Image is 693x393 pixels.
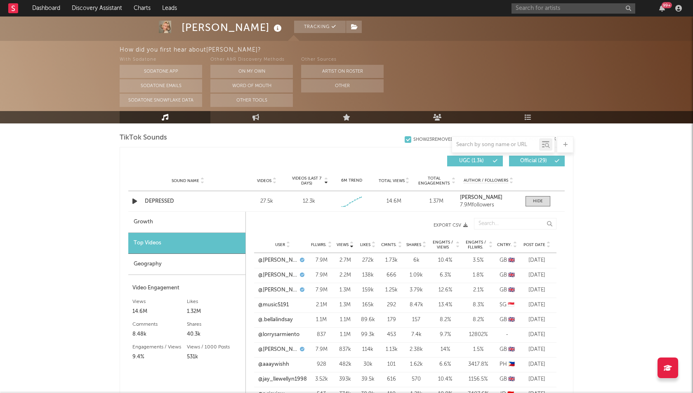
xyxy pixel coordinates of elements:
div: 9.4% [132,352,187,362]
span: Author / Followers [464,178,508,183]
button: UGC(1.3k) [447,156,503,166]
div: 1.25k [381,286,402,294]
div: 8.3 % [464,301,493,309]
span: 🇬🇧 [508,376,515,382]
a: @[PERSON_NAME] [258,346,298,354]
div: 14.6M [375,197,413,206]
button: Export CSV [262,223,468,228]
div: GB [497,286,517,294]
div: 1.5 % [464,346,493,354]
input: Search for artists [511,3,635,14]
div: 1.1M [336,316,354,324]
a: @.bellalindsay [258,316,293,324]
div: 7.9M [311,271,332,279]
button: Sodatone Emails [120,79,202,92]
div: Geography [128,254,245,275]
div: 1.3M [336,301,354,309]
div: [DATE] [521,375,552,384]
span: Total Views [379,178,405,183]
div: 3.5 % [464,256,493,265]
div: 157 [406,316,427,324]
button: Official(29) [509,156,565,166]
a: @[PERSON_NAME] [258,286,298,294]
div: GB [497,375,517,384]
div: Comments [132,320,187,329]
div: 12.6 % [431,286,460,294]
div: [DATE] [521,286,552,294]
div: 27.5k [247,197,286,206]
div: Growth [128,212,245,233]
div: [DATE] [521,316,552,324]
span: UGC ( 1.3k ) [453,159,490,163]
div: 138k [358,271,377,279]
div: 6.6 % [431,360,460,369]
div: 14 % [431,346,460,354]
div: 393k [336,375,354,384]
div: 179 [381,316,402,324]
div: 8.47k [406,301,427,309]
span: 🇵🇭 [508,362,515,367]
div: GB [497,316,517,324]
div: 272k [358,256,377,265]
div: 2.7M [336,256,354,265]
div: [DATE] [521,256,552,265]
div: [DATE] [521,331,552,339]
div: Video Engagement [132,283,241,293]
div: 99.3k [358,331,377,339]
div: 8.2 % [431,316,460,324]
div: 1.8 % [464,271,493,279]
a: @lorrysarmiento [258,331,299,339]
div: 40.3k [187,329,241,339]
div: 292 [381,301,402,309]
div: PH [497,360,517,369]
div: Top Videos [128,233,245,254]
div: [DATE] [521,301,552,309]
div: [PERSON_NAME] [181,21,284,34]
span: 🇬🇧 [508,287,515,293]
button: Other [301,79,384,92]
div: 2.1 % [464,286,493,294]
div: Engagements / Views [132,342,187,352]
div: 6.3 % [431,271,460,279]
a: @[PERSON_NAME] [258,271,298,279]
input: Search by song name or URL [452,142,539,148]
span: Cmnts. [381,242,397,247]
button: Word Of Mouth [210,79,293,92]
span: Shares [406,242,421,247]
div: 1.1M [311,316,332,324]
div: Shares [187,320,241,329]
div: 3.79k [406,286,427,294]
a: [PERSON_NAME] [460,195,517,201]
div: 531k [187,352,241,362]
div: 482k [336,360,354,369]
div: 12.3k [303,197,315,206]
div: 1.32M [187,307,241,317]
div: 6M Trend [332,178,371,184]
div: 453 [381,331,402,339]
div: 7.9M [311,286,332,294]
span: Cntry. [497,242,512,247]
span: User [275,242,285,247]
div: 616 [381,375,402,384]
span: Views [337,242,349,247]
div: 3.52k [311,375,332,384]
span: TikTok Sounds [120,133,167,143]
span: 🇬🇧 [508,317,515,322]
span: Sound Name [172,178,199,183]
div: 10.4 % [431,256,460,265]
strong: [PERSON_NAME] [460,195,502,200]
input: Search... [474,218,556,230]
button: Sodatone App [120,65,202,78]
a: DEPRESSED [145,197,231,206]
div: 9.7 % [431,331,460,339]
div: GB [497,271,517,279]
button: Other Tools [210,94,293,107]
div: [DATE] [521,346,552,354]
div: 2.1M [311,301,332,309]
span: Likes [360,242,370,247]
span: 🇸🇬 [508,302,514,308]
div: 39.5k [358,375,377,384]
div: 14.6M [132,307,187,317]
span: Total Engagements [417,176,451,186]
